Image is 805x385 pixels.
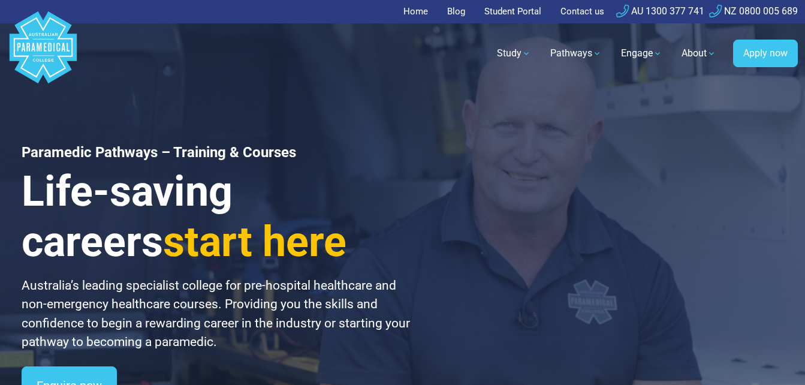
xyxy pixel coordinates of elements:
a: Engage [614,37,670,70]
a: AU 1300 377 741 [616,5,704,17]
a: Study [490,37,538,70]
a: About [674,37,723,70]
p: Australia’s leading specialist college for pre-hospital healthcare and non-emergency healthcare c... [22,276,417,352]
span: start here [163,217,346,266]
h3: Life-saving careers [22,166,417,267]
a: NZ 0800 005 689 [709,5,798,17]
h1: Paramedic Pathways – Training & Courses [22,144,417,161]
a: Pathways [543,37,609,70]
a: Australian Paramedical College [7,23,79,84]
a: Apply now [733,40,798,67]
